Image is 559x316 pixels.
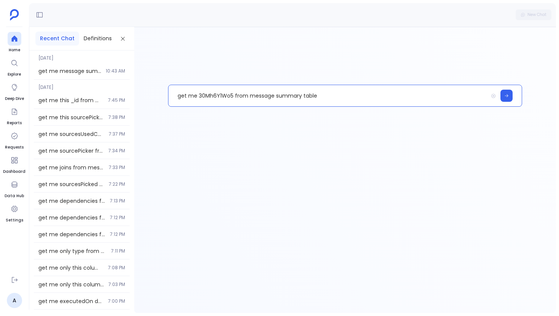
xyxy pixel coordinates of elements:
span: get me dependencies from message summary table only that // don't use info agent // i need table ... [38,197,105,205]
span: 7:34 PM [108,148,125,154]
span: 7:11 PM [111,248,125,254]
a: Home [8,32,21,53]
span: 7:12 PM [110,231,125,237]
a: Reports [7,105,22,126]
span: 7:08 PM [108,265,125,271]
span: 7:00 PM [108,298,125,304]
span: Settings [6,217,23,223]
span: get me joins from message summary table only that // don't use info agent // i need table data [38,164,104,171]
span: Dashboard [3,169,25,175]
span: get me this _id from message summary table // i need table data // only _id column [38,96,103,104]
a: Data Hub [5,178,24,199]
span: Data Hub [5,193,24,199]
span: get me only type from message summary table [38,247,106,255]
span: 7:03 PM [108,281,125,288]
span: 7:13 PM [110,198,125,204]
span: get me dependencies from message summary table only that [38,231,105,238]
span: get me sourcesUsedCount from message summary table // i need table data [38,130,104,138]
a: Dashboard [3,153,25,175]
a: Deep Dive [5,81,24,102]
span: Reports [7,120,22,126]
button: Definitions [79,32,116,46]
span: [DATE] [34,80,130,90]
span: get me sourcePicker from message summary table only that // don't use info agent // i need table ... [38,147,104,155]
span: Deep Dive [5,96,24,102]
span: 7:38 PM [108,114,125,120]
span: [DATE] [34,51,130,61]
a: Settings [6,202,23,223]
img: petavue logo [10,9,19,21]
span: 7:45 PM [108,97,125,103]
button: Recent Chat [35,32,79,46]
span: 7:12 PM [110,215,125,221]
span: get me dependencies from message summary table only that // don't use info agent [38,214,105,221]
span: get me this sourcePicker from message summary table // i need table data [38,114,104,121]
span: get me sourcesPicked from message summary table only that // don't use info agent // i need table... [38,180,104,188]
span: Explore [8,71,21,77]
a: Requests [5,129,24,150]
span: 7:22 PM [109,181,125,187]
span: get me message summary table details all the columns there will be 35 columns [38,67,101,75]
a: A [7,293,22,308]
span: 7:37 PM [109,131,125,137]
span: Home [8,47,21,53]
span: get me only this column from executedon message summary [38,264,103,272]
span: get me only this column from tenantId message summary [38,281,104,288]
a: Explore [8,56,21,77]
span: 7:33 PM [109,164,125,171]
span: 10:43 AM [106,68,125,74]
span: Requests [5,144,24,150]
span: get me executedOn data from llm summary table [38,297,103,305]
p: get me 30Mh6Y1Wo5 from message summary table [168,86,488,106]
